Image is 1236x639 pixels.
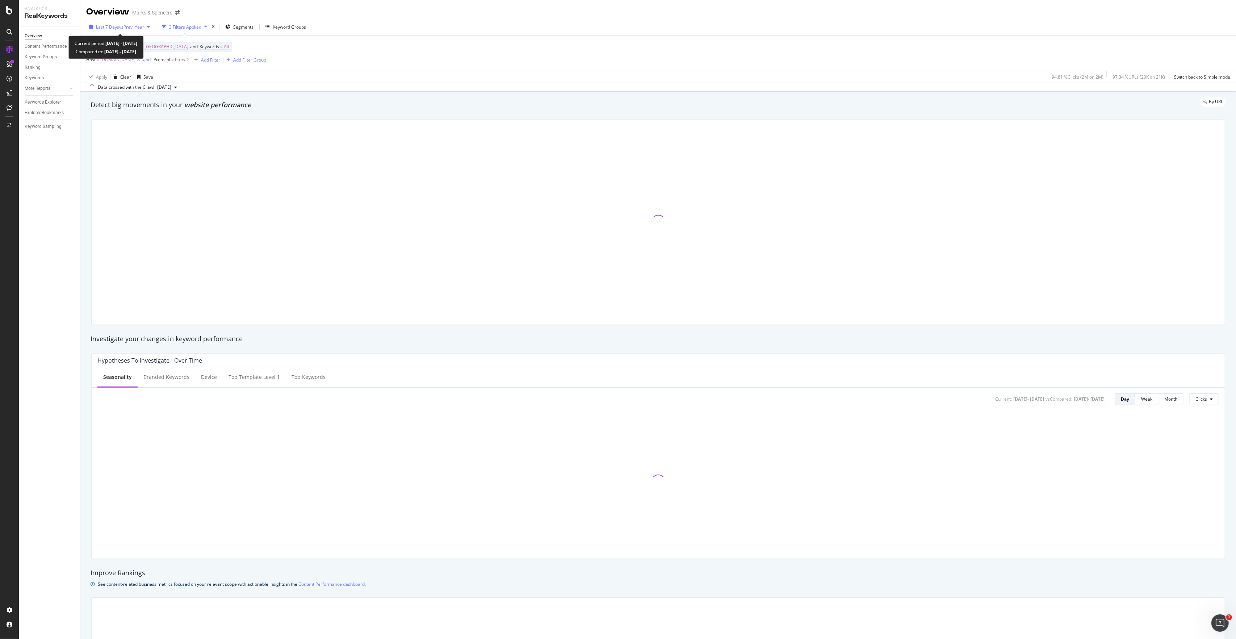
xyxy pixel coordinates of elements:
button: and [143,56,151,63]
span: https [175,55,185,65]
div: Compared to: [76,47,136,56]
span: Host [86,57,96,63]
button: Segments [222,21,256,33]
div: Device [201,373,217,381]
div: Investigate your changes in keyword performance [91,334,1226,344]
b: [DATE] - [DATE] [103,49,136,55]
div: Marks & Spencers [132,9,172,16]
a: Ranking [25,64,75,71]
div: See content-related business metrics focused on your relevant scope with actionable insights in the [98,580,366,588]
span: By URL [1209,100,1223,104]
button: Week [1135,393,1159,405]
div: Current period: [75,39,137,47]
span: [DOMAIN_NAME] [100,55,135,65]
div: Save [143,74,153,80]
span: Protocol [154,57,170,63]
div: Top Template Level 1 [229,373,280,381]
div: Apply [96,74,107,80]
button: Switch back to Simple mode [1171,71,1230,83]
div: Add Filter Group [233,57,266,63]
div: [DATE] - [DATE] [1013,396,1044,402]
button: Last 7 DaysvsPrev. Year [86,21,153,33]
div: Switch back to Simple mode [1174,74,1230,80]
b: [DATE] - [DATE] [105,40,137,46]
div: Overview [25,32,42,40]
div: Clear [120,74,131,80]
div: times [210,23,216,30]
div: Day [1121,396,1129,402]
div: Top Keywords [292,373,326,381]
span: Clicks [1195,396,1207,402]
div: Explorer Bookmarks [25,109,64,117]
div: Keyword Groups [273,24,306,30]
button: Apply [86,71,107,83]
span: Last 7 Days [96,24,119,30]
div: 3 Filters Applied [169,24,201,30]
span: [GEOGRAPHIC_DATA] [144,42,188,52]
div: Month [1164,396,1177,402]
div: Seasonality [103,373,132,381]
div: Overview [86,6,129,18]
div: legacy label [1201,97,1226,107]
a: Content Performance dashboard. [298,580,366,588]
div: arrow-right-arrow-left [175,10,180,15]
a: Keyword Sampling [25,123,75,130]
button: Keyword Groups [263,21,309,33]
div: Week [1141,396,1152,402]
span: 1 [1226,614,1232,620]
div: Keyword Groups [25,53,57,61]
iframe: Intercom live chat [1211,614,1229,632]
span: and [190,43,198,50]
button: Clicks [1189,393,1219,405]
div: Add Filter [201,57,220,63]
div: Data crossed with the Crawl [98,84,154,91]
div: 97.34 % URLs ( 20K on 21K ) [1113,74,1165,80]
div: Hypotheses to Investigate - Over Time [97,357,202,364]
span: Segments [233,24,254,30]
button: Add Filter Group [223,55,266,64]
div: Current: [995,396,1012,402]
div: [DATE] - [DATE] [1074,396,1105,402]
span: = [97,57,99,63]
span: All [224,42,229,52]
div: Keywords Explorer [25,99,61,106]
div: More Reports [25,85,50,92]
a: More Reports [25,85,68,92]
div: Keyword Sampling [25,123,62,130]
a: Keyword Groups [25,53,75,61]
div: 94.81 % Clicks ( 2M on 2M ) [1052,74,1103,80]
button: Add Filter [191,55,220,64]
button: [DATE] [154,83,180,92]
button: 3 Filters Applied [159,21,210,33]
div: Branded Keywords [143,373,189,381]
div: Improve Rankings [91,568,1226,578]
div: info banner [91,580,1226,588]
div: Analytics [25,6,74,12]
button: Clear [110,71,131,83]
div: Ranking [25,64,41,71]
div: RealKeywords [25,12,74,20]
a: Overview [25,32,75,40]
div: Content Performance [25,43,67,50]
a: Keywords Explorer [25,99,75,106]
a: Keywords [25,74,75,82]
span: = [220,43,223,50]
button: Save [134,71,153,83]
a: Content Performance [25,43,75,50]
a: Explorer Bookmarks [25,109,75,117]
button: Day [1115,393,1135,405]
span: Keywords [200,43,219,50]
span: vs Prev. Year [119,24,144,30]
span: = [171,57,174,63]
div: vs Compared : [1046,396,1072,402]
div: Keywords [25,74,44,82]
span: 2025 Aug. 7th [157,84,171,91]
button: Month [1159,393,1183,405]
